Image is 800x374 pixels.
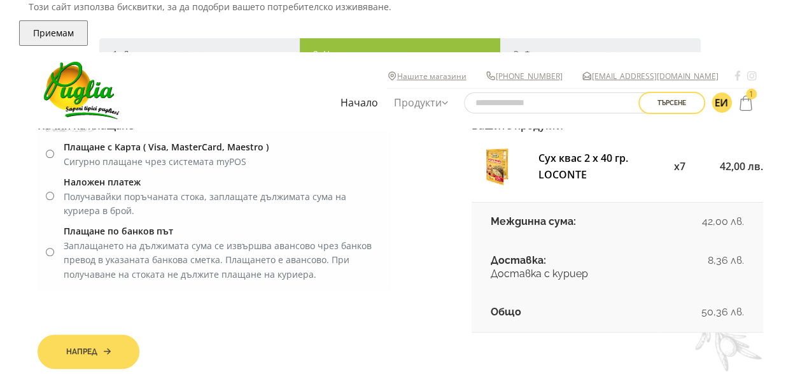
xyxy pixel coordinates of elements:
button: Приемам [19,20,88,46]
span: 1 [746,89,757,99]
strong: Плащане с Карта ( Visa, MasterCard, Maestro ) [64,141,269,153]
a: Начало [337,89,381,118]
a: Нашите магазини [397,70,467,82]
td: 42,00 лв. [657,203,762,241]
input: Плащане по банков път Заплащането на дължимата сума се извършва авансово чрез банков превод в ука... [46,248,54,256]
div: Доставка с куриер [491,268,648,281]
strong: Наложен платеж [64,176,141,188]
td: 50,36 лв. [657,293,762,332]
span: Получавайки поръчаната стока, заплащате дължимата сума на куриера в брой. [64,191,346,217]
img: demo [649,224,762,371]
strong: Плащане по банков път [64,225,173,237]
span: x7 [673,159,685,173]
input: Търсене в сайта [464,92,655,113]
a: Facebook [734,70,741,82]
span: 42,00 лв. [720,159,763,173]
a: [PHONE_NUMBER] [496,70,563,82]
td: Междинна сума: [472,203,657,241]
span: Заплащането на дължимата сума се извършва авансово чрез банков превод в указаната банкова сметка.... [64,240,372,280]
a: Instagram [747,70,757,82]
span: Сигурно плащане чрез системата myPOS [64,155,246,168]
td: Доставка: [472,241,657,294]
h6: Начин на плащане [38,120,391,132]
button: Напред [38,334,139,369]
h6: Вашите продукти [472,120,763,132]
button: Търсене [638,92,705,114]
a: Сух квас 2 х 40 гр. LOCONTE [538,151,628,182]
input: Плащане с Карта ( Visa, MasterCard, Maestro ) Сигурно плащане чрез системата myPOS [46,150,54,158]
td: 8,36 лв. [657,241,762,294]
a: 1 [735,90,757,115]
a: Продукти [391,89,451,118]
input: Наложен платеж Получавайки поръчаната стока, заплащате дължимата сума на куриера в брой. [46,192,54,200]
img: suh-kvas-2-h-40-gr-loconte-thumb.jpg [477,147,517,187]
td: Общо [472,293,657,332]
a: [EMAIL_ADDRESS][DOMAIN_NAME] [592,70,719,82]
img: 2053e1f5511373cfe25a6dfef377c39d [712,92,732,113]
